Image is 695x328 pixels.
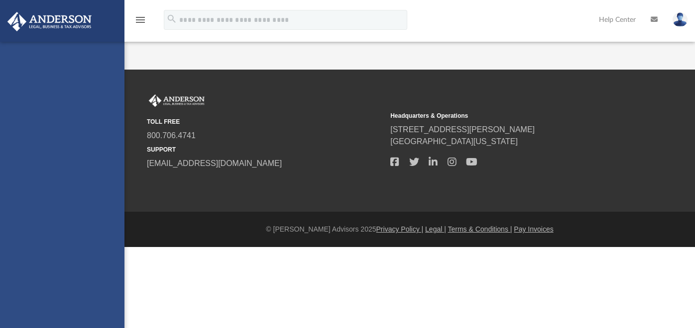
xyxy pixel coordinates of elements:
a: Terms & Conditions | [448,225,512,233]
div: © [PERSON_NAME] Advisors 2025 [124,224,695,235]
img: User Pic [673,12,688,27]
a: Legal | [425,225,446,233]
i: menu [134,14,146,26]
a: [STREET_ADDRESS][PERSON_NAME] [390,125,535,134]
small: SUPPORT [147,145,383,154]
a: 800.706.4741 [147,131,196,140]
small: Headquarters & Operations [390,111,627,120]
a: [GEOGRAPHIC_DATA][US_STATE] [390,137,518,146]
img: Anderson Advisors Platinum Portal [4,12,95,31]
a: Pay Invoices [514,225,553,233]
img: Anderson Advisors Platinum Portal [147,94,207,107]
a: menu [134,19,146,26]
a: Privacy Policy | [376,225,424,233]
i: search [166,13,177,24]
a: [EMAIL_ADDRESS][DOMAIN_NAME] [147,159,282,167]
small: TOLL FREE [147,117,383,126]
